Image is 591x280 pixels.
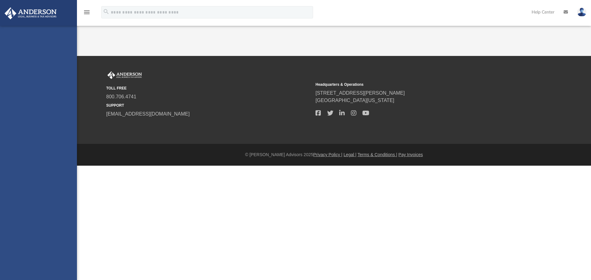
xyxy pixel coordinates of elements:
a: menu [83,12,90,16]
small: Headquarters & Operations [316,82,521,87]
a: Legal | [344,152,356,157]
img: Anderson Advisors Platinum Portal [3,7,58,19]
small: SUPPORT [106,103,311,108]
i: search [103,8,110,15]
a: Privacy Policy | [313,152,343,157]
img: Anderson Advisors Platinum Portal [106,71,143,79]
a: Terms & Conditions | [358,152,397,157]
i: menu [83,9,90,16]
a: [STREET_ADDRESS][PERSON_NAME] [316,90,405,96]
a: Pay Invoices [398,152,423,157]
small: TOLL FREE [106,85,311,91]
a: [GEOGRAPHIC_DATA][US_STATE] [316,98,394,103]
img: User Pic [577,8,586,17]
a: 800.706.4741 [106,94,136,99]
div: © [PERSON_NAME] Advisors 2025 [77,152,591,158]
a: [EMAIL_ADDRESS][DOMAIN_NAME] [106,111,190,116]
